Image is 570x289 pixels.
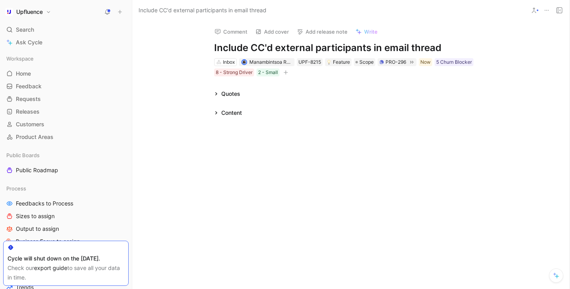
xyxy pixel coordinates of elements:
div: 2 - Small [258,68,278,76]
span: Workspace [6,55,34,63]
h1: Include CC'd external participants in email thread [214,42,488,54]
button: Comment [211,26,251,37]
span: Product Areas [16,133,53,141]
div: Inbox [223,58,235,66]
div: Cycle will shut down on the [DATE]. [8,254,124,263]
span: Public Roadmap [16,166,58,174]
a: export guide [34,264,67,271]
span: Process [6,184,26,192]
span: Customers [16,120,44,128]
img: 💡 [327,60,331,65]
span: Sizes to assign [16,212,55,220]
div: Process [3,183,129,194]
div: 8 - Strong Driver [216,68,253,76]
div: Search [3,24,129,36]
span: Output to assign [16,225,59,233]
span: Manambintsoa RABETRANO [249,59,312,65]
span: Feedback [16,82,42,90]
span: Ask Cycle [16,38,42,47]
a: Customers [3,118,129,130]
button: Write [352,26,381,37]
a: Feedback [3,80,129,92]
span: Requests [16,95,41,103]
span: Search [16,25,34,34]
div: Feature [327,58,350,66]
div: PRO-296 [386,58,406,66]
a: Output to assign [3,223,129,235]
a: Feedbacks to Process [3,198,129,209]
a: Requests [3,93,129,105]
div: 5 Churn Blocker [436,58,472,66]
a: Ask Cycle [3,36,129,48]
button: Add release note [293,26,351,37]
div: Quotes [221,89,240,99]
span: Feedbacks to Process [16,200,73,207]
a: Public Roadmap [3,164,129,176]
span: Include CC'd external participants in email thread [139,6,266,15]
img: avatar [242,60,247,64]
div: Public BoardsPublic Roadmap [3,149,129,176]
div: 💡Feature [325,58,351,66]
button: Add cover [252,26,293,37]
div: Quotes [211,89,243,99]
a: Business Focus to assign [3,236,129,247]
button: UpfluenceUpfluence [3,6,53,17]
span: Public Boards [6,151,40,159]
span: Business Focus to assign [16,238,80,245]
div: Content [221,108,242,118]
div: Check our to save all your data in time. [8,263,124,282]
div: Scope [354,58,375,66]
a: Sizes to assign [3,210,129,222]
h1: Upfluence [16,8,43,15]
a: Releases [3,106,129,118]
a: Home [3,68,129,80]
span: Releases [16,108,40,116]
span: Scope [359,58,374,66]
div: Workspace [3,53,129,65]
div: Public Boards [3,149,129,161]
a: Product Areas [3,131,129,143]
div: ProcessFeedbacks to ProcessSizes to assignOutput to assignBusiness Focus to assign [3,183,129,247]
img: Upfluence [5,8,13,16]
span: Home [16,70,31,78]
div: Now [420,58,431,66]
div: UPF-8215 [298,58,321,66]
span: Write [364,28,378,35]
div: Content [211,108,245,118]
